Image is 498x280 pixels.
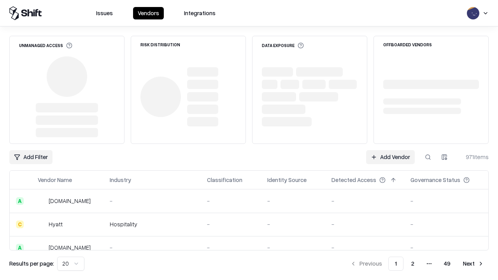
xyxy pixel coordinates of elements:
button: 2 [405,257,421,271]
div: A [16,244,24,252]
div: Hyatt [49,220,63,228]
div: Hospitality [110,220,195,228]
a: Add Vendor [366,150,415,164]
div: Governance Status [410,176,460,184]
div: - [207,243,255,252]
div: Industry [110,176,131,184]
button: 49 [438,257,457,271]
div: - [267,197,319,205]
div: - [267,243,319,252]
button: 1 [388,257,403,271]
div: - [331,220,398,228]
img: intrado.com [38,197,46,205]
div: - [110,197,195,205]
div: - [410,243,482,252]
div: Identity Source [267,176,307,184]
div: Vendor Name [38,176,72,184]
button: Add Filter [9,150,53,164]
div: 971 items [458,153,489,161]
img: Hyatt [38,220,46,228]
button: Issues [91,7,117,19]
div: Classification [207,176,242,184]
div: - [267,220,319,228]
div: [DOMAIN_NAME] [49,197,91,205]
div: Offboarded Vendors [383,42,432,47]
div: - [207,220,255,228]
div: Risk Distribution [140,42,180,47]
button: Vendors [133,7,164,19]
div: A [16,197,24,205]
p: Results per page: [9,259,54,268]
button: Next [458,257,489,271]
div: C [16,220,24,228]
div: Data Exposure [262,42,304,49]
div: - [331,243,398,252]
div: - [410,220,482,228]
div: Unmanaged Access [19,42,72,49]
div: Detected Access [331,176,376,184]
img: primesec.co.il [38,244,46,252]
nav: pagination [345,257,489,271]
div: - [207,197,255,205]
div: [DOMAIN_NAME] [49,243,91,252]
div: - [410,197,482,205]
div: - [110,243,195,252]
div: - [331,197,398,205]
button: Integrations [179,7,220,19]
